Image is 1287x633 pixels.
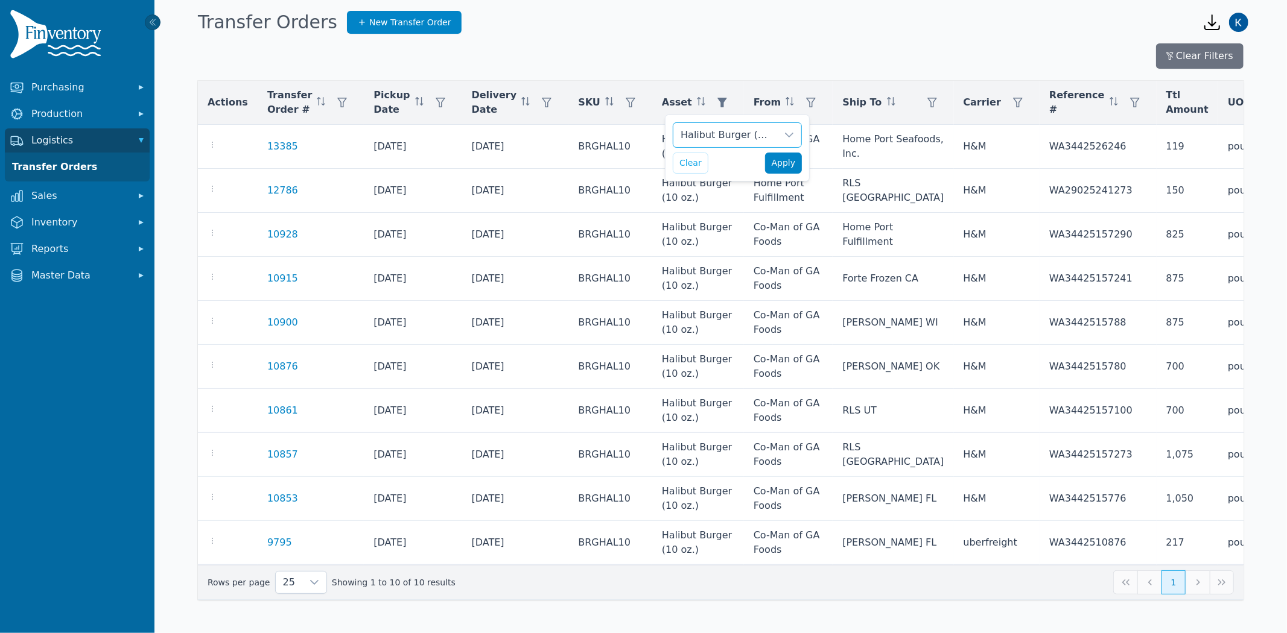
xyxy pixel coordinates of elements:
td: Home Port Fulfillment [833,213,953,257]
td: [DATE] [462,301,569,345]
td: RLS [GEOGRAPHIC_DATA] [833,169,953,213]
td: H&M [954,257,1040,301]
button: Purchasing [5,75,150,99]
td: WA34425157241 [1040,257,1156,301]
td: WA34425157273 [1040,433,1156,477]
td: Halibut Burger (10 oz.) [652,345,744,389]
td: [DATE] [364,301,462,345]
td: H&M [954,345,1040,389]
td: [DATE] [462,345,569,389]
td: [DATE] [462,389,569,433]
span: Transfer Order # [267,88,312,117]
td: WA3442510876 [1040,521,1156,565]
a: 10861 [267,403,298,418]
td: pounds [1218,433,1273,477]
span: New Transfer Order [369,16,451,28]
td: [DATE] [364,389,462,433]
td: Halibut Burger (10 oz.) [652,477,744,521]
td: 150 [1157,169,1218,213]
td: [DATE] [364,125,462,169]
td: pounds [1218,257,1273,301]
td: BRGHAL10 [568,477,652,521]
span: UOM [1228,95,1254,110]
td: [DATE] [462,521,569,565]
td: pounds [1218,389,1273,433]
span: Actions [208,95,248,110]
td: BRGHAL10 [568,433,652,477]
span: Showing 1 to 10 of 10 results [332,576,456,588]
td: Co-Man of GA Foods [744,301,833,345]
span: Delivery Date [472,88,517,117]
td: Halibut Burger (10 oz.) [652,521,744,565]
td: Co-Man of GA Foods [744,477,833,521]
span: Purchasing [31,80,128,95]
button: Inventory [5,210,150,235]
h1: Transfer Orders [198,11,337,33]
span: SKU [578,95,600,110]
button: Apply [765,153,802,174]
span: Sales [31,189,128,203]
td: [DATE] [364,169,462,213]
span: Master Data [31,268,128,283]
a: 10876 [267,359,298,374]
td: Co-Man of GA Foods [744,213,833,257]
button: Master Data [5,263,150,288]
button: Production [5,102,150,126]
span: Logistics [31,133,128,148]
td: Home Port Fulfillment [744,169,833,213]
a: 13385 [267,139,298,154]
td: BRGHAL10 [568,213,652,257]
td: pounds [1218,125,1273,169]
td: 700 [1157,345,1218,389]
td: BRGHAL10 [568,521,652,565]
td: [PERSON_NAME] FL [833,477,953,521]
a: 12786 [267,183,298,198]
td: Co-Man of GA Foods [744,389,833,433]
td: WA3442515780 [1040,345,1156,389]
button: Reports [5,237,150,261]
button: Page 1 [1161,570,1186,594]
span: Inventory [31,215,128,230]
a: Transfer Orders [7,155,147,179]
td: Halibut Burger (10 oz.) [652,257,744,301]
a: 10857 [267,447,298,462]
td: [DATE] [364,213,462,257]
td: [DATE] [364,433,462,477]
a: 10900 [267,315,298,330]
td: pounds [1218,301,1273,345]
span: Pickup Date [373,88,410,117]
td: pounds [1218,169,1273,213]
td: Halibut Burger (10 oz.) [652,389,744,433]
span: Carrier [964,95,1002,110]
td: pounds [1218,213,1273,257]
td: RLS [GEOGRAPHIC_DATA] [833,433,953,477]
td: [DATE] [462,213,569,257]
td: pounds [1218,477,1273,521]
a: 9795 [267,535,292,550]
td: [DATE] [364,521,462,565]
td: BRGHAL10 [568,389,652,433]
a: New Transfer Order [347,11,462,34]
td: WA34425157100 [1040,389,1156,433]
td: [DATE] [364,477,462,521]
td: [DATE] [462,125,569,169]
a: 10853 [267,491,298,506]
a: 10928 [267,227,298,242]
a: 10915 [267,271,298,286]
td: H&M [954,125,1040,169]
td: H&M [954,169,1040,213]
td: H&M [954,213,1040,257]
td: H&M [954,477,1040,521]
button: Sales [5,184,150,208]
td: WA3442515776 [1040,477,1156,521]
td: uberfreight [954,521,1040,565]
td: 1,075 [1157,433,1218,477]
td: 1,050 [1157,477,1218,521]
td: BRGHAL10 [568,169,652,213]
td: BRGHAL10 [568,125,652,169]
td: H&M [954,389,1040,433]
td: [PERSON_NAME] FL [833,521,953,565]
td: WA29025241273 [1040,169,1156,213]
span: Asset [662,95,692,110]
td: Halibut Burger (10 oz.) [652,169,744,213]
